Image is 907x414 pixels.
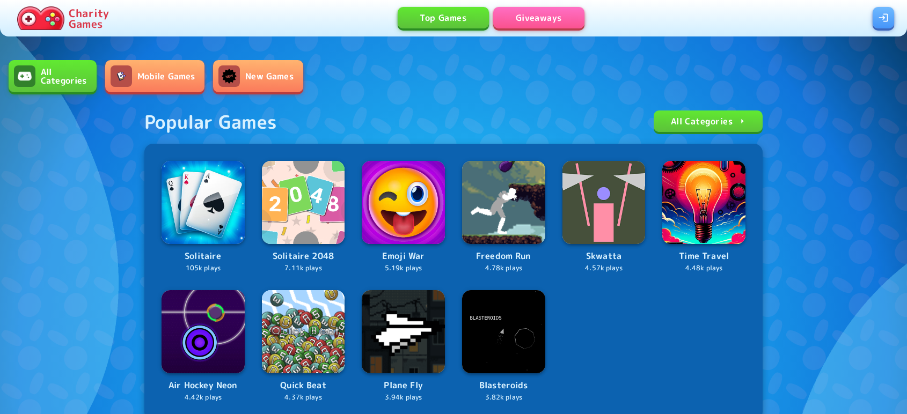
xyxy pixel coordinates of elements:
img: Logo [162,161,245,244]
a: LogoSkwatta4.57k plays [562,161,646,273]
div: Popular Games [144,110,277,133]
p: 3.82k plays [462,393,545,403]
a: LogoFreedom Run4.78k plays [462,161,545,273]
p: 4.48k plays [662,263,745,273]
a: Mobile GamesMobile Games [105,60,205,92]
a: LogoSolitaire 20487.11k plays [262,161,345,273]
img: Logo [362,290,445,373]
img: Logo [362,161,445,244]
p: 4.37k plays [262,393,345,403]
img: Logo [562,161,646,244]
a: Charity Games [13,4,113,32]
p: Blasteroids [462,379,545,393]
p: Time Travel [662,249,745,263]
p: 4.78k plays [462,263,545,273]
a: All Categories [654,110,763,132]
p: 4.57k plays [562,263,646,273]
p: Air Hockey Neon [162,379,245,393]
img: Logo [262,161,345,244]
a: LogoBlasteroids3.82k plays [462,290,545,402]
img: Charity.Games [17,6,64,30]
p: 4.42k plays [162,393,245,403]
img: Logo [262,290,345,373]
p: Skwatta [562,249,646,263]
p: 7.11k plays [262,263,345,273]
a: New GamesNew Games [213,60,303,92]
p: Charity Games [69,8,109,29]
img: Logo [162,290,245,373]
a: LogoTime Travel4.48k plays [662,161,745,273]
p: Freedom Run [462,249,545,263]
p: 5.19k plays [362,263,445,273]
a: All CategoriesAll Categories [9,60,97,92]
p: Quick Beat [262,379,345,393]
p: 3.94k plays [362,393,445,403]
a: LogoQuick Beat4.37k plays [262,290,345,402]
img: Logo [462,161,545,244]
a: Giveaways [493,7,584,28]
a: Top Games [398,7,489,28]
img: Logo [662,161,745,244]
p: Solitaire [162,249,245,263]
img: Logo [462,290,545,373]
a: LogoAir Hockey Neon4.42k plays [162,290,245,402]
p: Solitaire 2048 [262,249,345,263]
a: LogoPlane Fly3.94k plays [362,290,445,402]
p: Plane Fly [362,379,445,393]
a: LogoSolitaire105k plays [162,161,245,273]
a: LogoEmoji War5.19k plays [362,161,445,273]
p: Emoji War [362,249,445,263]
p: 105k plays [162,263,245,273]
